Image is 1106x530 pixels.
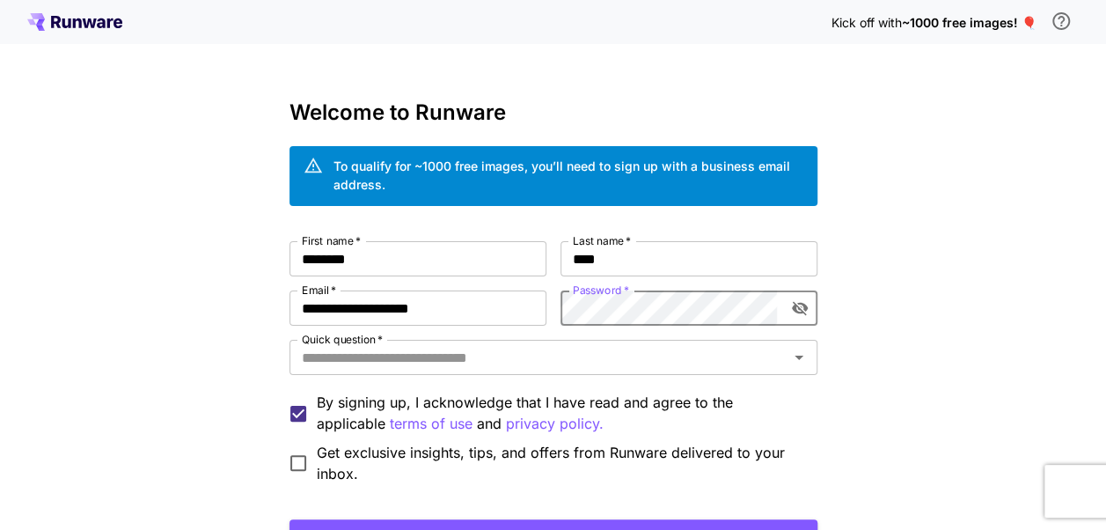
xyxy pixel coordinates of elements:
label: Quick question [302,332,383,347]
div: To qualify for ~1000 free images, you’ll need to sign up with a business email address. [333,157,803,194]
button: Open [787,345,811,370]
label: Email [302,283,336,298]
p: By signing up, I acknowledge that I have read and agree to the applicable and [317,392,803,435]
span: Get exclusive insights, tips, and offers from Runware delivered to your inbox. [317,442,803,484]
label: First name [302,233,361,248]
button: toggle password visibility [784,292,816,324]
span: ~1000 free images! 🎈 [902,15,1036,30]
label: Last name [573,233,631,248]
button: By signing up, I acknowledge that I have read and agree to the applicable and privacy policy. [390,413,472,435]
button: In order to qualify for free credit, you need to sign up with a business email address and click ... [1044,4,1079,39]
label: Password [573,283,629,298]
span: Kick off with [831,15,902,30]
h3: Welcome to Runware [289,100,817,125]
p: privacy policy. [506,413,604,435]
button: By signing up, I acknowledge that I have read and agree to the applicable terms of use and [506,413,604,435]
p: terms of use [390,413,472,435]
